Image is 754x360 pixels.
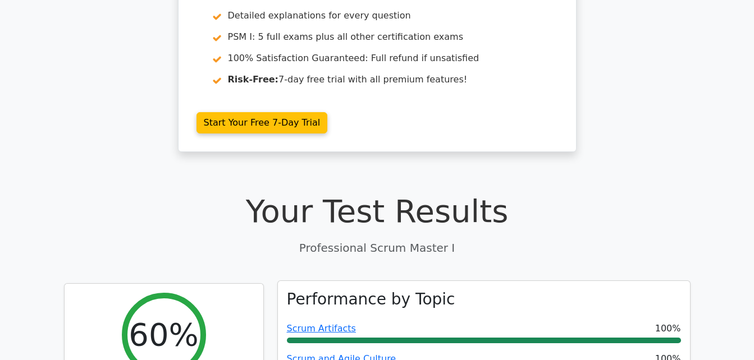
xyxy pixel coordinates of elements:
a: Scrum Artifacts [287,323,356,334]
h1: Your Test Results [64,192,691,230]
a: Start Your Free 7-Day Trial [197,112,328,133]
span: 100% [655,322,681,335]
h3: Performance by Topic [287,290,455,309]
p: Professional Scrum Master I [64,239,691,256]
h2: 60% [129,316,198,353]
